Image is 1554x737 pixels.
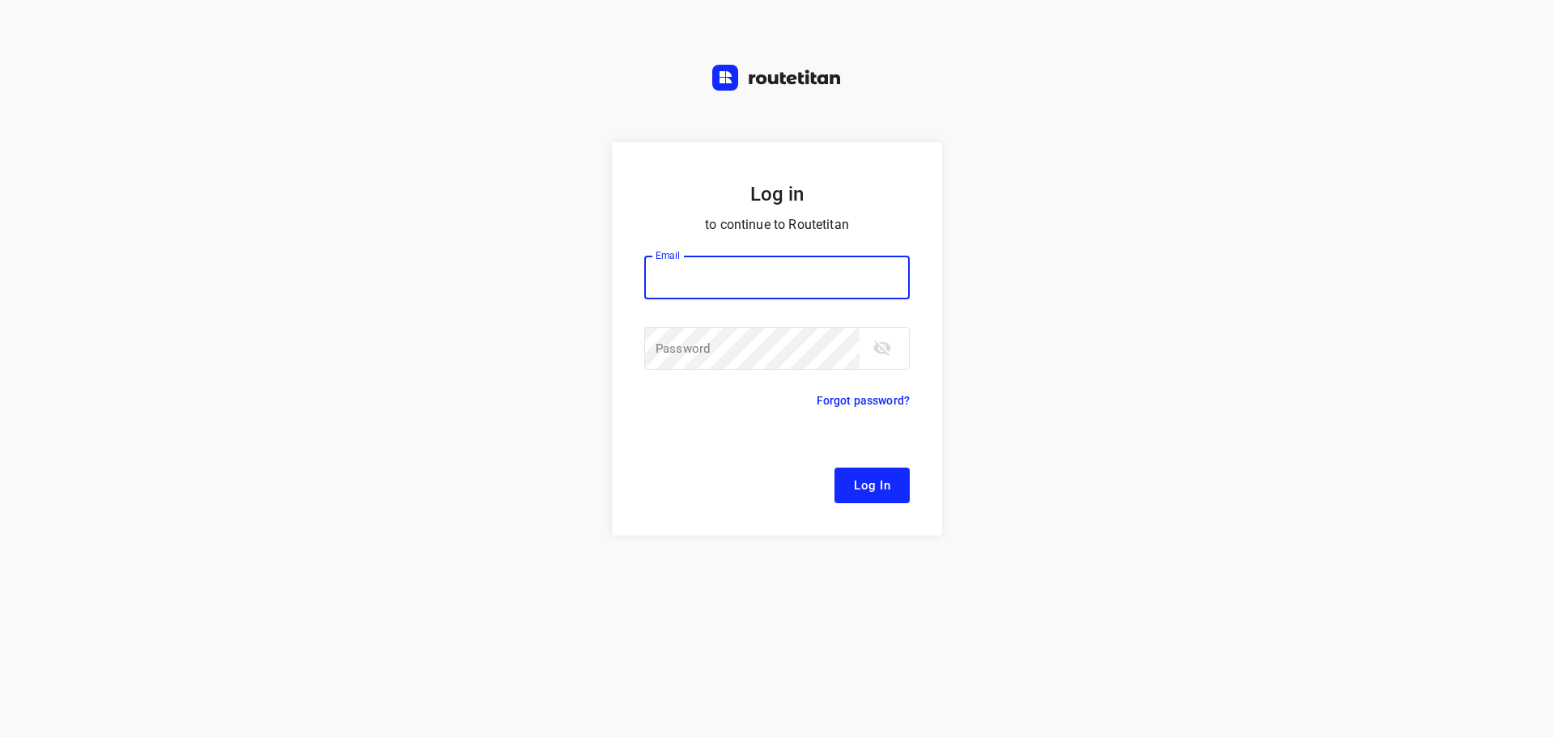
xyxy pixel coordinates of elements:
span: Log In [854,475,890,496]
p: to continue to Routetitan [644,214,910,236]
button: toggle password visibility [866,332,898,364]
img: Routetitan [712,65,842,91]
h5: Log in [644,181,910,207]
p: Forgot password? [817,391,910,410]
button: Log In [834,468,910,503]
